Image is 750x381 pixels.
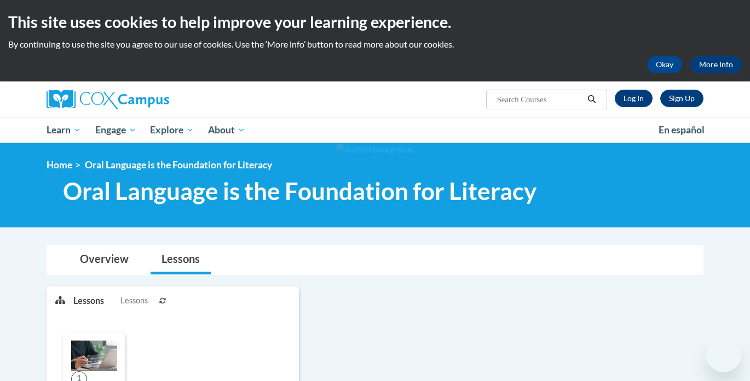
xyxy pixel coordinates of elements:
[660,90,703,107] a: Register
[47,90,255,109] a: Cox Campus
[95,124,136,137] span: Engage
[47,90,169,109] img: Cox Campus
[47,124,81,137] span: Learn
[150,124,194,137] span: Explore
[659,124,705,136] span: En español
[47,159,72,171] a: Home
[208,124,245,137] span: About
[8,11,742,33] h2: This site uses cookies to help improve your learning experience.
[30,118,720,143] div: Main menu
[39,118,88,143] a: Learn
[336,144,414,156] img: Section background
[8,38,742,50] p: By continuing to use the site you agree to our use of cookies. Use the ‘More info’ button to read...
[120,295,148,307] span: Lessons
[143,118,201,143] a: Explore
[151,245,211,274] a: Lessons
[85,159,272,171] span: Oral Language is the Foundation for Literacy
[584,93,600,106] button: Search
[615,90,653,107] a: Log In
[88,118,143,143] a: Engage
[73,295,104,307] p: Lessons
[496,93,584,106] input: Search Courses
[201,118,252,143] a: About
[69,245,140,274] a: Overview
[651,119,712,142] a: En español
[647,56,682,73] button: Okay
[706,337,741,372] iframe: Button to launch messaging window
[690,56,742,73] a: More Info
[63,177,536,206] span: Oral Language is the Foundation for Literacy
[71,341,117,371] img: Course Image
